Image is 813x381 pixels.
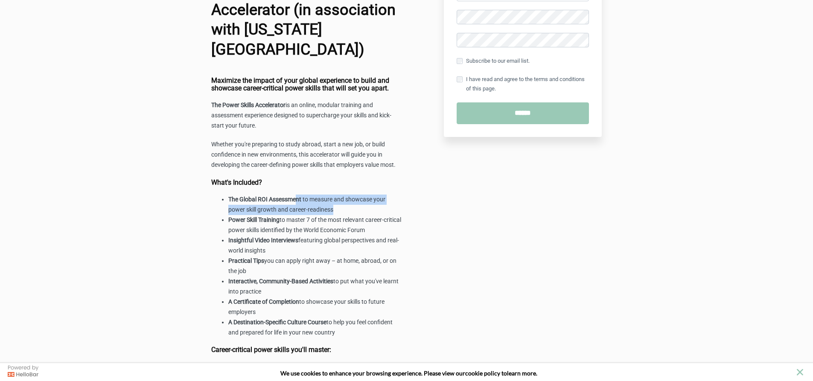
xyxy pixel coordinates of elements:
[228,215,402,236] li: to master 7 of the most relevant career-critical power skills identified by the World Economic Forum
[501,369,507,377] strong: to
[211,100,402,131] p: is an online, modular training and assessment experience designed to supercharge your skills and ...
[457,75,589,93] label: I have read and agree to the terms and conditions of this page.
[228,257,264,264] strong: Practical Tips
[457,56,530,66] label: Subscribe to our email list.
[228,237,298,244] strong: Insightful Video Interviews
[211,140,402,170] p: Whether you're preparing to study abroad, start a new job, or build confidence in new environment...
[228,256,402,276] li: you can apply right away – at home, abroad, or on the job
[507,369,537,377] span: learn more.
[211,346,402,354] h4: Career-critical power skills you'll master:
[228,276,402,297] li: to put what you've learnt into practice
[211,102,286,108] strong: The Power Skills Accelerator
[211,179,402,186] h4: What's Included?
[465,369,500,377] a: cookie policy
[228,362,402,372] li: Curiosity and Lifelong Learning
[228,195,402,215] li: to measure and showcase your power skill growth and career-readiness
[228,236,402,256] li: featuring global perspectives and real-world insights
[228,278,333,285] strong: Interactive, Community-Based Activities
[228,196,301,203] strong: The Global ROI Assessment
[795,367,805,378] button: close
[280,369,465,377] span: We use cookies to enhance your browsing experience. Please view our
[228,297,402,317] li: to showcase your skills to future employers
[228,216,280,223] strong: Power Skill Training
[228,317,402,338] li: to help you feel confident and prepared for life in your new country
[211,77,402,92] h4: Maximize the impact of your global experience to build and showcase career-critical power skills ...
[457,58,463,64] input: Subscribe to our email list.
[457,76,463,82] input: I have read and agree to the terms and conditions of this page.
[228,319,326,326] strong: A Destination-Specific Culture Course
[228,298,299,305] strong: A Certificate of Completion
